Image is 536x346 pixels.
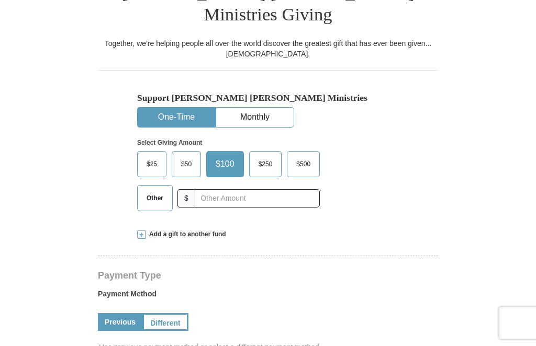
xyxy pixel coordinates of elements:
[142,313,188,331] a: Different
[138,108,215,127] button: One-Time
[141,156,162,172] span: $25
[137,93,399,103] h5: Support [PERSON_NAME] [PERSON_NAME] Ministries
[177,189,195,207] span: $
[137,139,202,146] strong: Select Giving Amount
[98,313,142,331] a: Previous
[253,156,278,172] span: $250
[98,38,438,59] div: Together, we're helping people all over the world discover the greatest gift that has ever been g...
[216,108,294,127] button: Monthly
[146,230,226,239] span: Add a gift to another fund
[98,271,438,280] h4: Payment Type
[291,156,316,172] span: $500
[210,156,240,172] span: $100
[195,189,320,207] input: Other Amount
[141,190,169,206] span: Other
[98,289,438,304] label: Payment Method
[176,156,197,172] span: $50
